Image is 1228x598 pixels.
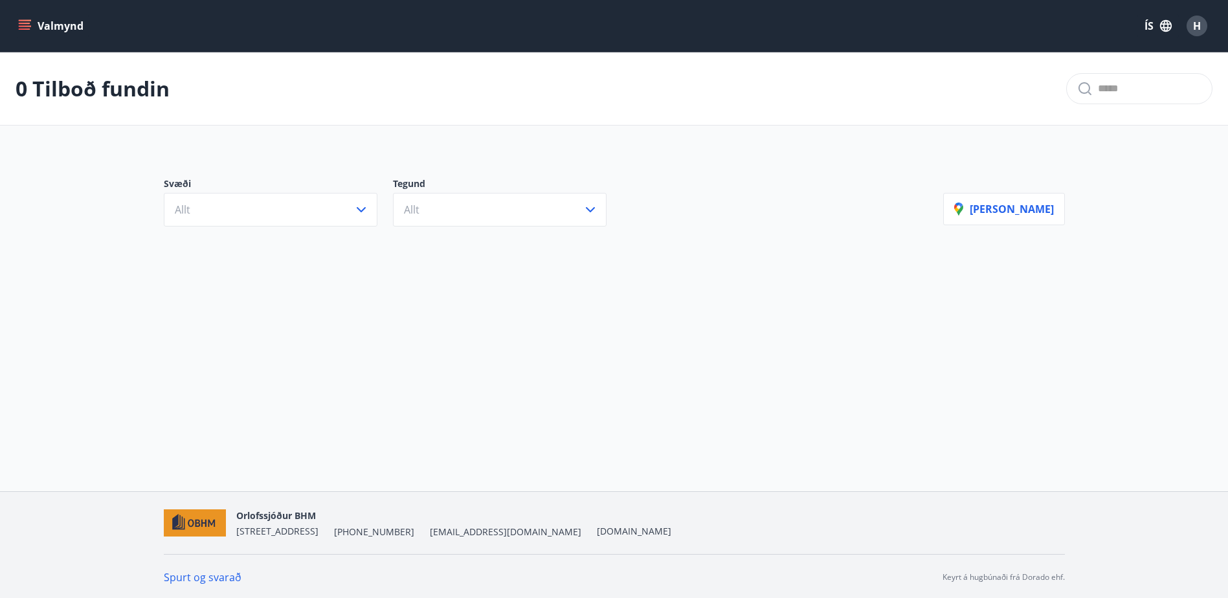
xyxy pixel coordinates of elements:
[943,571,1065,583] p: Keyrt á hugbúnaði frá Dorado ehf.
[164,509,227,537] img: c7HIBRK87IHNqKbXD1qOiSZFdQtg2UzkX3TnRQ1O.png
[1193,19,1201,33] span: H
[164,570,241,584] a: Spurt og svarað
[236,509,316,522] span: Orlofssjóður BHM
[175,203,190,217] span: Allt
[236,525,318,537] span: [STREET_ADDRESS]
[943,193,1065,225] button: [PERSON_NAME]
[393,193,607,227] button: Allt
[597,525,671,537] a: [DOMAIN_NAME]
[16,74,170,103] p: 0 Tilboð fundin
[334,526,414,538] span: [PHONE_NUMBER]
[16,14,89,38] button: menu
[430,526,581,538] span: [EMAIL_ADDRESS][DOMAIN_NAME]
[393,177,622,193] p: Tegund
[164,193,377,227] button: Allt
[1181,10,1212,41] button: H
[164,177,393,193] p: Svæði
[404,203,419,217] span: Allt
[1137,14,1179,38] button: ÍS
[954,202,1054,216] p: [PERSON_NAME]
